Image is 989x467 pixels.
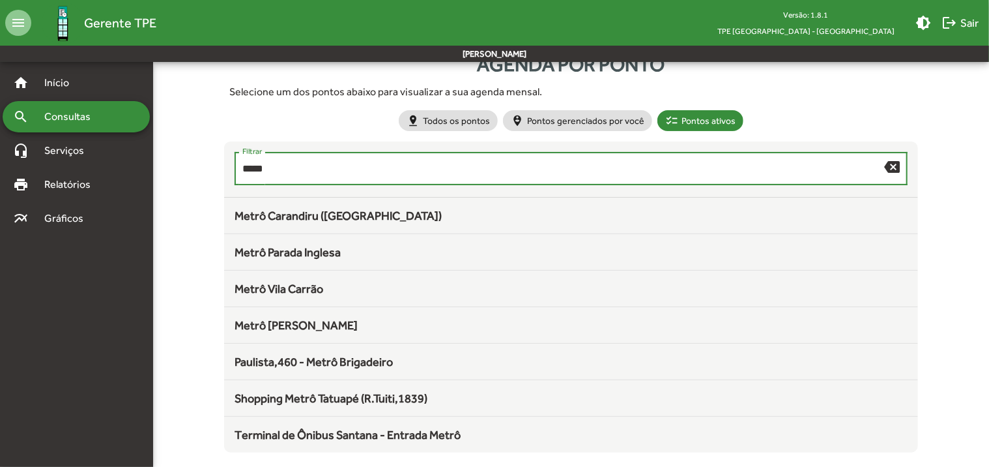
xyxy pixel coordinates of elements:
span: Gráficos [36,211,101,226]
mat-icon: logout [941,15,957,31]
span: Serviços [36,143,102,158]
mat-chip: Todos os pontos [399,110,498,131]
span: Gerente TPE [84,12,156,33]
span: Metrô Carandiru ([GEOGRAPHIC_DATA]) [235,209,442,222]
mat-icon: home [13,75,29,91]
span: Início [36,75,88,91]
span: Terminal de Ônibus Santana - Entrada Metrô [235,428,461,442]
mat-icon: multiline_chart [13,211,29,226]
span: Consultas [36,109,107,125]
mat-icon: menu [5,10,31,36]
img: Logo [42,2,84,44]
mat-chip: Pontos ativos [657,110,743,131]
mat-icon: headset_mic [13,143,29,158]
span: Sair [941,11,979,35]
span: Relatórios [36,177,107,192]
button: Sair [936,11,984,35]
div: Versão: 1.8.1 [707,7,905,23]
mat-icon: checklist [665,114,678,127]
span: Metrô Vila Carrão [235,282,323,295]
span: Shopping Metrô Tatuapé (R.Tuiti,1839) [235,391,427,405]
a: Gerente TPE [31,2,156,44]
mat-chip: Pontos gerenciados por você [503,110,652,131]
mat-icon: brightness_medium [915,15,931,31]
span: TPE [GEOGRAPHIC_DATA] - [GEOGRAPHIC_DATA] [707,23,905,39]
mat-icon: backspace [884,158,900,174]
div: Selecione um dos pontos abaixo para visualizar a sua agenda mensal. [229,84,913,100]
span: Metrô Parada Inglesa [235,245,341,259]
span: Metrô [PERSON_NAME] [235,318,358,332]
mat-icon: print [13,177,29,192]
mat-icon: pin_drop [407,114,420,127]
mat-icon: search [13,109,29,125]
span: Paulista,460 - Metrô Brigadeiro [235,355,393,369]
mat-icon: person_pin_circle [511,114,524,127]
div: Agenda por ponto [224,50,918,79]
